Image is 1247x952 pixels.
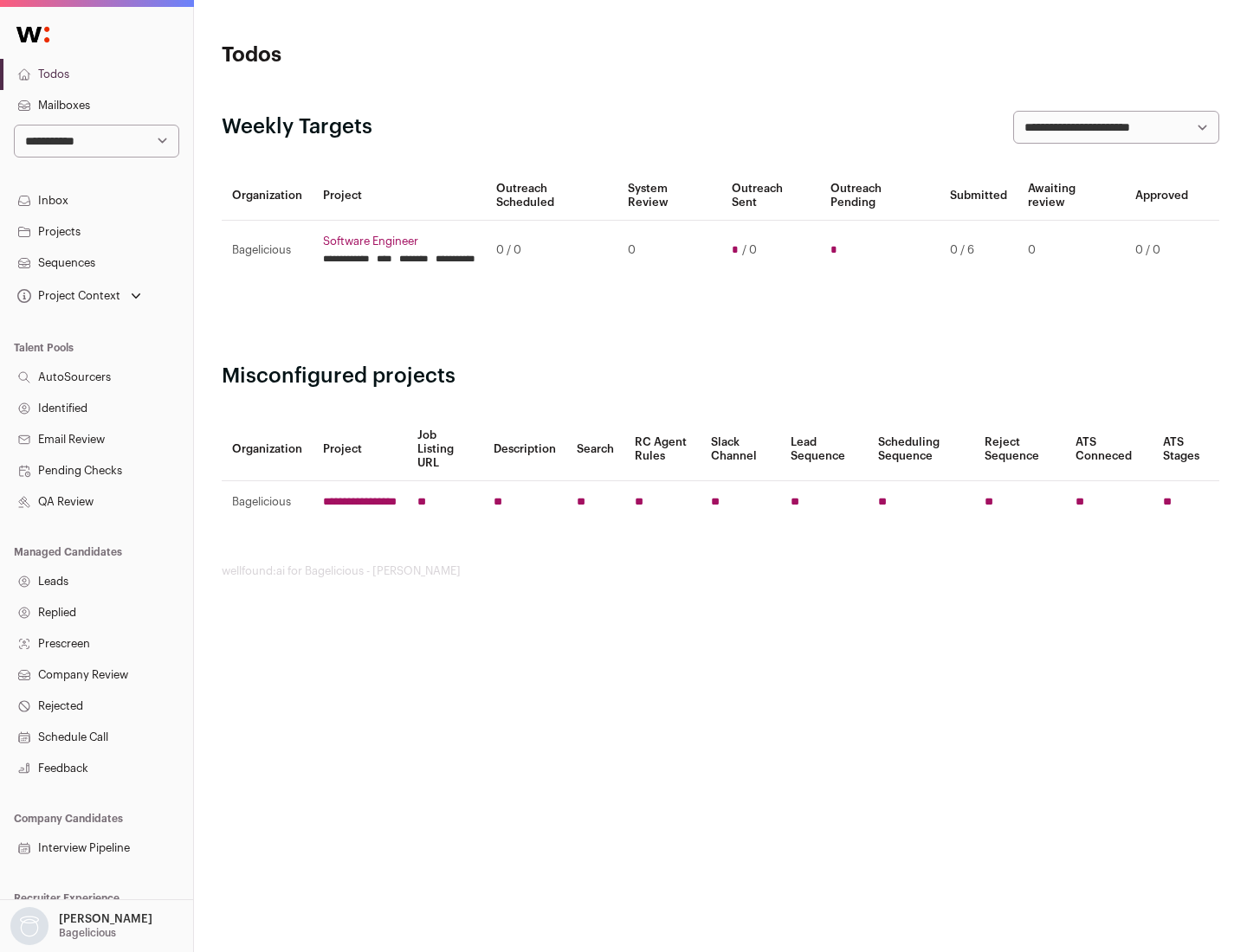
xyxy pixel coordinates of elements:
[59,926,116,940] p: Bagelicious
[1065,418,1152,481] th: ATS Conneced
[407,418,483,481] th: Job Listing URL
[868,418,974,481] th: Scheduling Sequence
[486,171,617,221] th: Outreach Scheduled
[1125,221,1199,280] td: 0 / 0
[617,221,720,280] td: 0
[940,171,1018,221] th: Submitted
[14,284,145,308] button: Open dropdown
[222,113,372,141] h2: Weekly Targets
[820,171,939,221] th: Outreach Pending
[701,418,780,481] th: Slack Channel
[59,912,152,926] p: [PERSON_NAME]
[1125,171,1199,221] th: Approved
[483,418,566,481] th: Description
[940,221,1018,280] td: 0 / 6
[222,171,313,221] th: Organization
[486,221,617,280] td: 0 / 0
[780,418,868,481] th: Lead Sequence
[566,418,624,481] th: Search
[1018,221,1125,280] td: 0
[742,243,757,257] span: / 0
[222,564,1219,578] footer: wellfound:ai for Bagelicious - [PERSON_NAME]
[222,42,554,69] h1: Todos
[222,481,313,524] td: Bagelicious
[1153,418,1219,481] th: ATS Stages
[617,171,720,221] th: System Review
[7,907,156,945] button: Open dropdown
[313,418,407,481] th: Project
[222,221,313,280] td: Bagelicious
[721,171,821,221] th: Outreach Sent
[313,171,486,221] th: Project
[624,418,700,481] th: RC Agent Rules
[323,235,475,248] a: Software Engineer
[222,418,313,481] th: Organization
[222,363,1219,390] h2: Misconfigured projects
[10,907,48,945] img: nopic.png
[14,289,120,303] div: Project Context
[974,418,1066,481] th: Reject Sequence
[1018,171,1125,221] th: Awaiting review
[7,17,59,52] img: Wellfound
